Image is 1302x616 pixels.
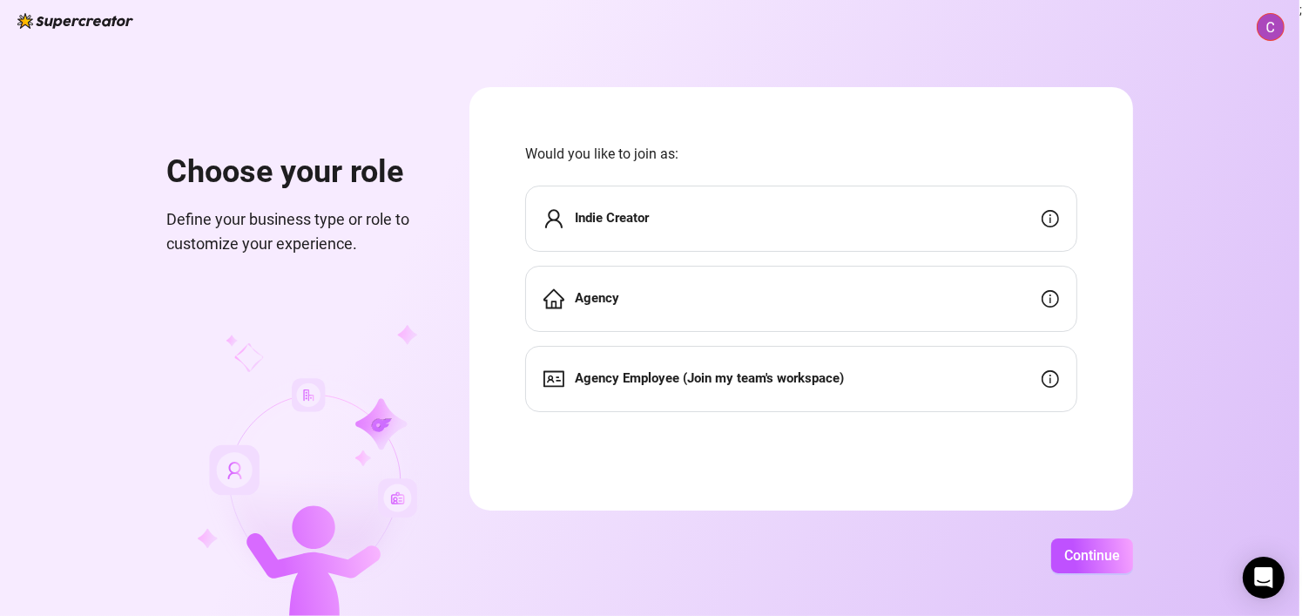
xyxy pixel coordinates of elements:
strong: Indie Creator [575,210,649,226]
span: info-circle [1042,370,1059,388]
img: logo [17,13,133,29]
button: Continue [1051,538,1133,573]
img: ACg8ocIUK0LnKT2K_ParVTyim7Ch4Uqy9pnqbL-Dlaoqh1Cn4rCBqA=s96-c [1258,14,1284,40]
strong: Agency Employee (Join my team's workspace) [575,370,844,386]
span: home [543,288,564,309]
h1: Choose your role [166,153,428,192]
span: Define your business type or role to customize your experience. [166,207,428,257]
span: Continue [1064,547,1120,564]
span: Would you like to join as: [525,143,1077,165]
div: Open Intercom Messenger [1243,557,1285,599]
strong: Agency [575,290,619,306]
span: user [543,208,564,229]
span: idcard [543,369,564,389]
span: info-circle [1042,210,1059,227]
span: info-circle [1042,290,1059,308]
